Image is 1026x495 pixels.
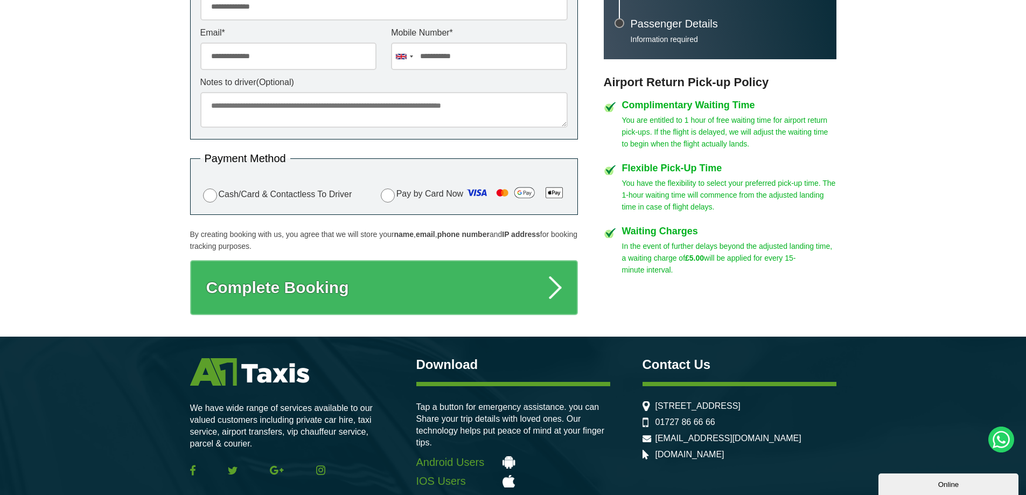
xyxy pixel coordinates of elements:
[622,177,836,213] p: You have the flexibility to select your preferred pick-up time. The 1-hour waiting time will comm...
[228,466,238,475] img: Twitter
[200,29,376,37] label: Email
[392,43,416,69] div: United Kingdom: +44
[190,228,578,252] p: By creating booking with us, you agree that we will store your , , and for booking tracking purpo...
[200,153,290,164] legend: Payment Method
[416,358,610,371] h3: Download
[416,475,610,487] a: IOS Users
[190,402,384,450] p: We have wide range of services available to our valued customers including private car hire, taxi...
[643,358,836,371] h3: Contact Us
[437,230,490,239] strong: phone number
[655,434,801,443] a: [EMAIL_ADDRESS][DOMAIN_NAME]
[631,18,826,29] h3: Passenger Details
[190,465,196,476] img: Facebook
[655,417,715,427] a: 01727 86 66 66
[502,230,540,239] strong: IP address
[685,254,704,262] strong: £5.00
[622,100,836,110] h4: Complimentary Waiting Time
[190,358,309,386] img: A1 Taxis St Albans
[381,189,395,203] input: Pay by Card Now
[394,230,414,239] strong: name
[631,34,826,44] p: Information required
[256,78,294,87] span: (Optional)
[203,189,217,203] input: Cash/Card & Contactless To Driver
[622,226,836,236] h4: Waiting Charges
[270,465,284,475] img: Google Plus
[200,78,568,87] label: Notes to driver
[416,456,610,469] a: Android Users
[643,401,836,411] li: [STREET_ADDRESS]
[878,471,1021,495] iframe: chat widget
[604,75,836,89] h3: Airport Return Pick-up Policy
[416,230,435,239] strong: email
[622,114,836,150] p: You are entitled to 1 hour of free waiting time for airport return pick-ups. If the flight is del...
[378,184,568,205] label: Pay by Card Now
[190,260,578,315] button: Complete Booking
[655,450,724,459] a: [DOMAIN_NAME]
[391,29,567,37] label: Mobile Number
[622,163,836,173] h4: Flexible Pick-Up Time
[200,187,352,203] label: Cash/Card & Contactless To Driver
[316,465,325,475] img: Instagram
[622,240,836,276] p: In the event of further delays beyond the adjusted landing time, a waiting charge of will be appl...
[416,401,610,449] p: Tap a button for emergency assistance. you can Share your trip details with loved ones. Our techn...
